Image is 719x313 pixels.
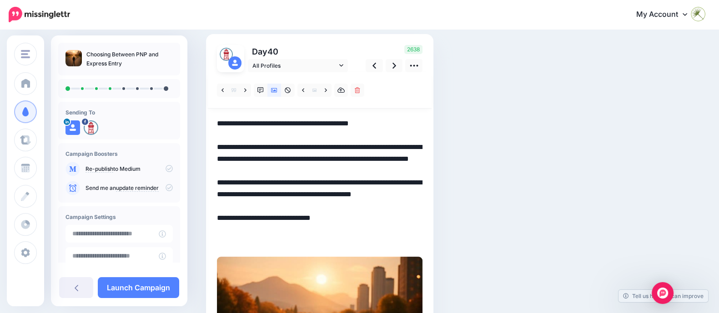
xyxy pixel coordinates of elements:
a: update reminder [116,184,159,192]
a: Tell us how we can improve [618,290,708,302]
p: Send me an [85,184,173,192]
p: to Medium [85,165,173,173]
span: All Profiles [252,61,337,70]
img: 492302255_122102970692840967_6659836959717780791_n-bsa153596.jpg [220,48,233,61]
span: 2638 [404,45,422,54]
img: 492302255_122102970692840967_6659836959717780791_n-bsa153596.jpg [84,120,98,135]
img: menu.png [21,50,30,58]
h4: Campaign Settings [65,214,173,220]
a: My Account [627,4,705,26]
span: 40 [267,47,278,56]
h4: Sending To [65,109,173,116]
a: All Profiles [248,59,348,72]
div: Open Intercom Messenger [652,282,674,304]
img: aabda72740dd4f2ff10f332686a0a516_thumb.jpg [65,50,82,66]
img: user_default_image.png [228,56,241,70]
a: Re-publish [85,165,113,173]
img: Missinglettr [9,7,70,22]
p: Day [248,45,349,58]
h4: Campaign Boosters [65,150,173,157]
p: Choosing Between PNP and Express Entry [86,50,173,68]
img: user_default_image.png [65,120,80,135]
